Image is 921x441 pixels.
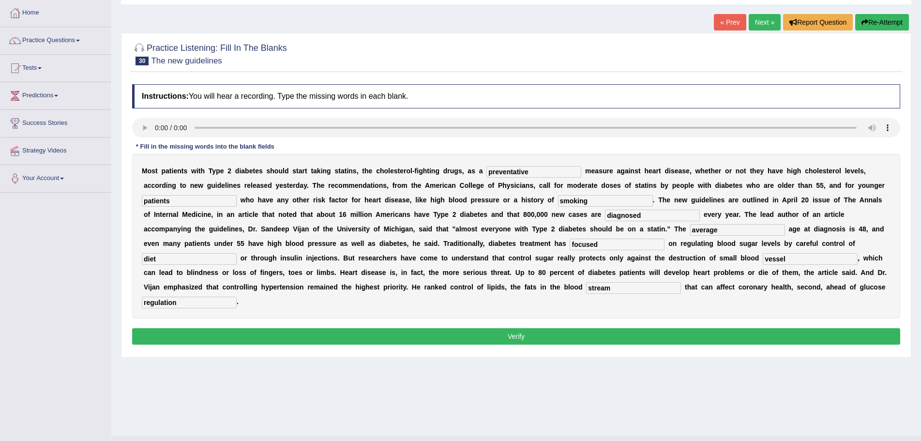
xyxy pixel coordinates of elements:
b: s [334,167,338,175]
b: a [468,167,471,175]
b: r [560,182,563,189]
b: r [439,182,442,189]
b: , [864,167,866,175]
b: y [303,182,307,189]
b: c [335,182,339,189]
b: l [858,167,860,175]
b: . [307,182,309,189]
b: e [480,182,484,189]
b: e [436,182,439,189]
b: n [348,167,353,175]
b: g [435,167,439,175]
b: e [264,182,268,189]
b: a [652,167,656,175]
b: r [404,167,406,175]
b: d [285,167,289,175]
b: P [498,182,502,189]
b: h [809,167,813,175]
b: 2 [227,167,231,175]
b: r [729,167,732,175]
b: g [793,167,797,175]
b: , [690,167,692,175]
b: i [669,167,671,175]
b: c [539,182,543,189]
b: t [180,182,182,189]
a: Strategy Videos [0,137,111,162]
b: o [384,167,388,175]
b: e [331,182,335,189]
b: c [805,167,809,175]
b: Instructions: [142,92,189,100]
b: h [768,167,772,175]
b: T [313,182,317,189]
b: e [279,182,283,189]
b: h [502,182,507,189]
b: e [649,167,652,175]
b: b [245,167,249,175]
b: e [756,167,760,175]
button: Verify [132,328,900,345]
b: m [585,167,591,175]
b: a [678,167,682,175]
b: l [388,167,390,175]
b: n [379,182,383,189]
b: d [577,182,582,189]
b: r [656,167,659,175]
b: d [443,167,448,175]
b: i [417,167,419,175]
b: , [357,167,359,175]
b: i [429,167,431,175]
b: o [488,182,492,189]
b: e [591,167,595,175]
b: u [450,167,454,175]
b: r [302,167,304,175]
input: blank [605,210,700,221]
b: o [813,167,817,175]
a: Your Account [0,165,111,189]
input: blank [142,195,237,207]
b: a [241,167,245,175]
b: c [516,182,520,189]
b: r [606,167,609,175]
b: n [452,182,456,189]
b: a [300,182,303,189]
b: n [229,182,233,189]
b: s [599,167,603,175]
b: s [283,182,287,189]
b: w [191,167,196,175]
b: h [413,182,418,189]
b: t [427,167,429,175]
b: s [183,167,187,175]
b: s [671,167,675,175]
b: o [573,182,577,189]
b: p [216,167,220,175]
b: e [249,167,253,175]
b: s [634,167,638,175]
b: t [296,167,299,175]
b: t [638,167,641,175]
b: r [394,182,397,189]
b: e [418,182,422,189]
b: s [151,167,155,175]
b: e [221,182,225,189]
input: blank [570,239,664,250]
b: e [609,167,613,175]
input: blank [142,253,237,265]
b: h [270,167,274,175]
b: l [410,167,412,175]
b: t [398,167,400,175]
b: e [705,167,709,175]
b: a [543,182,547,189]
b: s [394,167,398,175]
div: * Fill in the missing words into the blank fields [132,142,278,152]
b: r [447,167,450,175]
b: h [364,167,369,175]
b: g [327,167,331,175]
b: t [371,182,373,189]
b: a [772,167,776,175]
b: t [311,167,313,175]
b: h [644,167,649,175]
b: t [709,167,711,175]
b: l [225,182,227,189]
b: y [760,167,764,175]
